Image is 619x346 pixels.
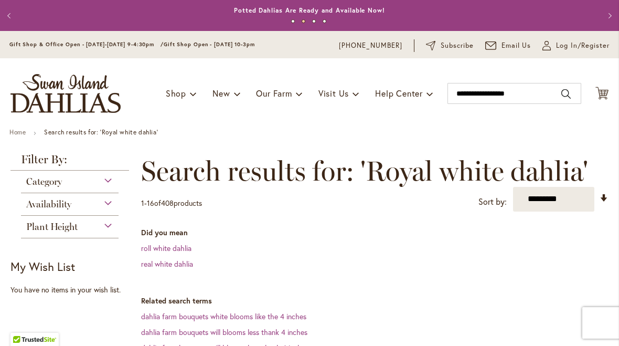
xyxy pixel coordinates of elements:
[542,40,610,51] a: Log In/Register
[164,41,255,48] span: Gift Shop Open - [DATE] 10-3pm
[426,40,474,51] a: Subscribe
[8,309,37,338] iframe: Launch Accessibility Center
[302,19,305,23] button: 2 of 4
[501,40,531,51] span: Email Us
[312,19,316,23] button: 3 of 4
[141,311,306,321] a: dahlia farm bouquets white blooms like the 4 inches
[26,221,78,233] span: Plant Height
[234,6,385,14] a: Potted Dahlias Are Ready and Available Now!
[598,5,619,26] button: Next
[141,243,191,253] a: roll white dahlia
[44,128,158,136] strong: Search results for: 'Royal white dahlia'
[141,198,144,208] span: 1
[141,155,588,187] span: Search results for: 'Royal white dahlia'
[166,88,186,99] span: Shop
[212,88,230,99] span: New
[141,227,609,238] dt: Did you mean
[318,88,349,99] span: Visit Us
[291,19,295,23] button: 1 of 4
[147,198,154,208] span: 16
[141,259,193,269] a: real white dahlia
[10,74,121,113] a: store logo
[441,40,474,51] span: Subscribe
[556,40,610,51] span: Log In/Register
[141,296,609,306] dt: Related search terms
[10,285,135,295] div: You have no items in your wish list.
[9,128,26,136] a: Home
[9,41,164,48] span: Gift Shop & Office Open - [DATE]-[DATE] 9-4:30pm /
[161,198,174,208] span: 408
[323,19,326,23] button: 4 of 4
[26,176,62,187] span: Category
[339,40,402,51] a: [PHONE_NUMBER]
[10,154,129,171] strong: Filter By:
[485,40,531,51] a: Email Us
[256,88,292,99] span: Our Farm
[141,327,307,337] a: dahlia farm bouquets will blooms less thank 4 inches
[375,88,423,99] span: Help Center
[478,192,507,212] label: Sort by:
[10,259,75,274] strong: My Wish List
[141,195,202,212] p: - of products
[26,198,71,210] span: Availability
